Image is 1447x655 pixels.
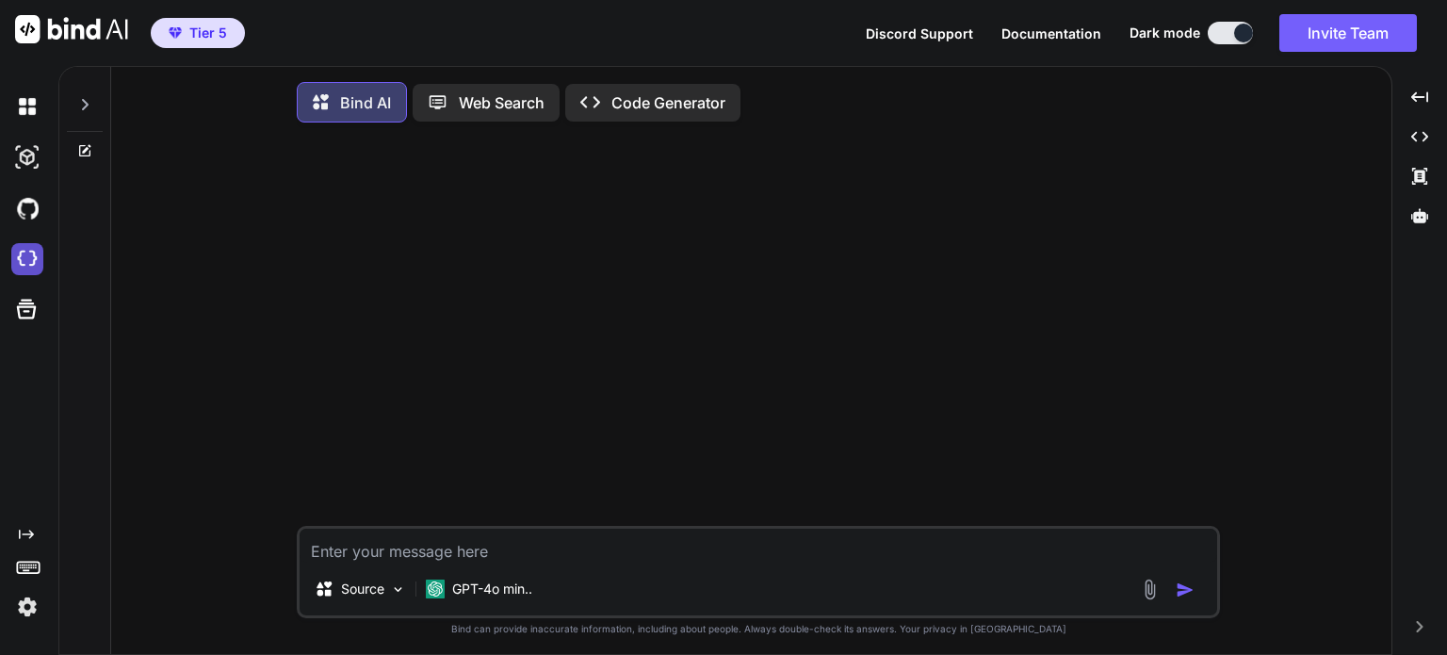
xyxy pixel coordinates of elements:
[11,141,43,173] img: darkAi-studio
[169,27,182,39] img: premium
[11,90,43,123] img: darkChat
[390,581,406,598] img: Pick Models
[1176,581,1195,599] img: icon
[1001,25,1101,41] span: Documentation
[11,243,43,275] img: cloudideIcon
[1130,24,1200,42] span: Dark mode
[15,15,128,43] img: Bind AI
[297,622,1220,636] p: Bind can provide inaccurate information, including about people. Always double-check its answers....
[611,91,725,114] p: Code Generator
[1001,24,1101,43] button: Documentation
[866,25,973,41] span: Discord Support
[452,580,532,598] p: GPT-4o min..
[11,591,43,623] img: settings
[426,580,445,598] img: GPT-4o mini
[151,18,245,48] button: premiumTier 5
[459,91,545,114] p: Web Search
[1279,14,1417,52] button: Invite Team
[189,24,227,42] span: Tier 5
[340,91,391,114] p: Bind AI
[866,24,973,43] button: Discord Support
[11,192,43,224] img: githubDark
[341,580,384,598] p: Source
[1139,579,1161,600] img: attachment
